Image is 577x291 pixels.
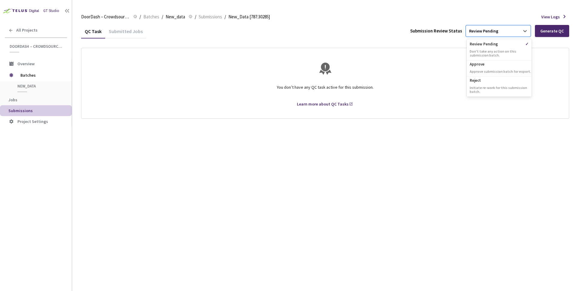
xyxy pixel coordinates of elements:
span: Submissions [8,108,33,113]
div: GT Studio [43,8,59,14]
span: Submissions [199,13,222,20]
p: Approve submission batch for export. [467,69,532,73]
div: Learn more about QC Tasks [297,101,349,107]
a: Batches [142,13,160,20]
li: / [139,13,141,20]
div: Review Pending [469,28,498,34]
div: Submission Review Status [410,28,462,34]
span: Batches [143,13,159,20]
li: / [224,13,226,20]
li: / [162,13,163,20]
span: New_data [17,84,62,89]
span: Project Settings [17,119,48,124]
a: Submissions [197,13,223,20]
span: DoorDash – Crowdsource Catalog Annotation [10,44,63,49]
p: Initiate re-work for this submission batch. [467,86,532,93]
p: Approve [467,60,532,66]
span: Overview [17,61,35,66]
span: View Logs [541,14,560,20]
div: Generate QC [540,29,564,33]
div: QC Task [81,28,105,38]
span: New_data [166,13,185,20]
span: DoorDash – Crowdsource Catalog Annotation [81,13,130,20]
div: You don’t have any QC task active for this submission. [89,79,562,101]
span: Jobs [8,97,17,103]
span: ✓ [525,42,532,46]
span: Batches [20,69,62,81]
p: Review Pending [467,40,532,46]
li: / [195,13,196,20]
div: Submitted Jobs [105,28,146,38]
p: Reject [467,77,532,83]
span: All Projects [16,28,38,33]
span: New_Data [787:30285] [228,13,270,20]
p: Don't take any action on this submission batch. [467,49,532,57]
